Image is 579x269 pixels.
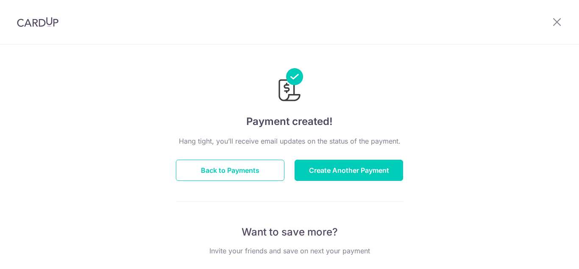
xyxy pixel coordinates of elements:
[176,160,284,181] button: Back to Payments
[295,160,403,181] button: Create Another Payment
[176,136,403,146] p: Hang tight, you’ll receive email updates on the status of the payment.
[176,246,403,256] p: Invite your friends and save on next your payment
[276,68,303,104] img: Payments
[17,17,58,27] img: CardUp
[176,225,403,239] p: Want to save more?
[176,114,403,129] h4: Payment created!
